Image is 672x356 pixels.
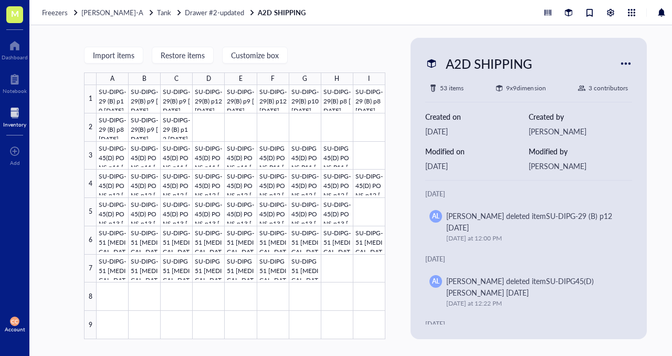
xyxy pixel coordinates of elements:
[302,72,307,85] div: G
[441,53,537,75] div: A2D SHIPPING
[239,72,243,85] div: E
[185,7,244,17] span: Drawer #2-updated
[432,212,439,221] span: AL
[81,7,143,17] span: [PERSON_NAME]-A
[506,83,545,93] div: 9 x 9 dimension
[446,210,619,233] div: [PERSON_NAME] deleted item
[84,142,97,170] div: 3
[42,7,68,17] span: Freezers
[529,160,632,172] div: [PERSON_NAME]
[425,145,529,157] div: Modified on
[157,7,171,17] span: Tank
[84,198,97,226] div: 5
[368,72,370,85] div: I
[222,47,288,64] button: Customize box
[231,51,279,59] span: Customize box
[258,8,307,17] a: A2D SHIPPING
[425,254,632,265] div: [DATE]
[425,111,529,122] div: Created on
[425,125,529,137] div: [DATE]
[3,104,26,128] a: Inventory
[157,8,256,17] a: TankDrawer #2-updated
[152,47,214,64] button: Restore items
[206,72,211,85] div: D
[3,88,27,94] div: Notebook
[10,160,20,166] div: Add
[529,111,632,122] div: Created by
[142,72,146,85] div: B
[3,121,26,128] div: Inventory
[84,47,143,64] button: Import items
[110,72,114,85] div: A
[84,113,97,142] div: 2
[271,72,275,85] div: F
[84,282,97,311] div: 8
[425,189,632,200] div: [DATE]
[93,51,134,59] span: Import items
[161,51,205,59] span: Restore items
[11,7,19,20] span: M
[84,85,97,113] div: 1
[529,145,632,157] div: Modified by
[84,311,97,339] div: 9
[3,71,27,94] a: Notebook
[446,298,619,309] div: [DATE] at 12:22 PM
[589,83,628,93] div: 3 contributors
[440,83,464,93] div: 53 items
[11,318,18,324] span: CC
[432,277,439,286] span: AL
[334,72,339,85] div: H
[446,275,619,298] div: [PERSON_NAME] deleted item
[84,255,97,283] div: 7
[81,8,155,17] a: [PERSON_NAME]-A
[2,54,28,60] div: Dashboard
[425,319,632,330] div: [DATE]
[42,8,79,17] a: Freezers
[174,72,178,85] div: C
[5,326,25,332] div: Account
[446,233,619,244] div: [DATE] at 12:00 PM
[529,125,632,137] div: [PERSON_NAME]
[84,170,97,198] div: 4
[425,160,529,172] div: [DATE]
[84,226,97,255] div: 6
[2,37,28,60] a: Dashboard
